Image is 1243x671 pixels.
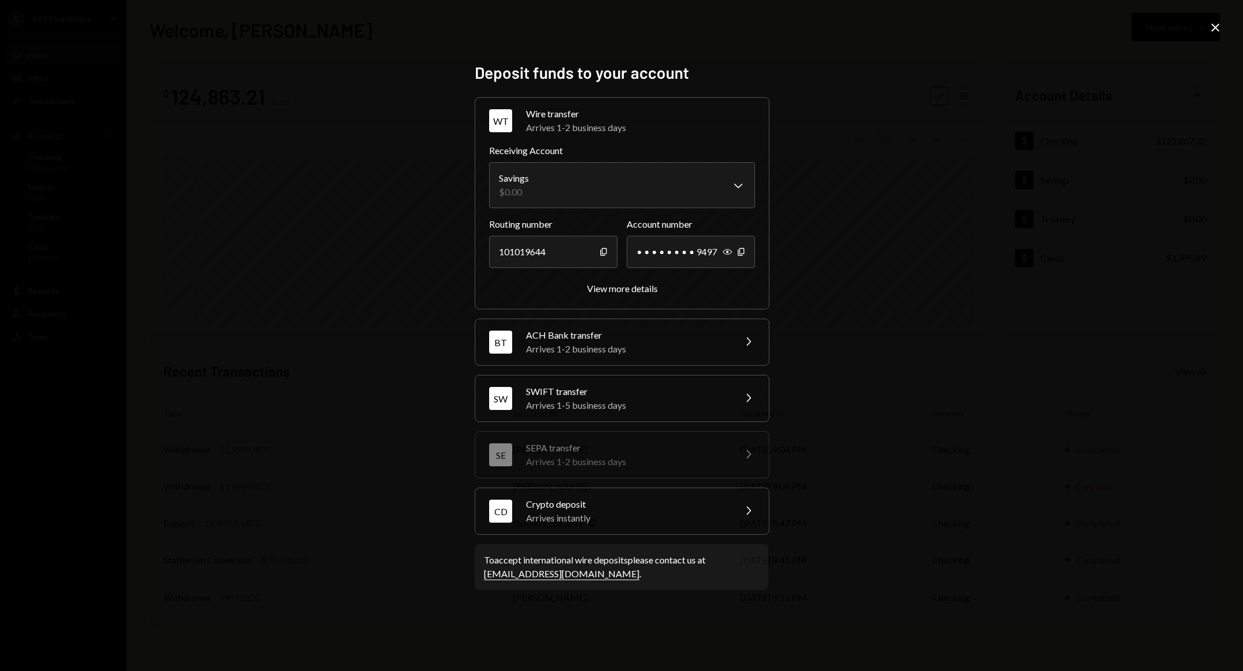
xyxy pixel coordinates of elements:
div: SE [489,443,512,466]
div: WTWire transferArrives 1-2 business days [489,144,755,295]
button: WTWire transferArrives 1-2 business days [475,98,769,144]
div: Arrives 1-2 business days [526,455,727,469]
div: WT [489,109,512,132]
div: Crypto deposit [526,497,727,511]
div: • • • • • • • • 9497 [627,236,755,268]
button: CDCrypto depositArrives instantly [475,488,769,534]
div: SW [489,387,512,410]
div: View more details [587,283,658,294]
button: BTACH Bank transferArrives 1-2 business days [475,319,769,365]
div: SEPA transfer [526,441,727,455]
button: View more details [587,283,658,295]
h2: Deposit funds to your account [475,62,768,84]
div: Arrives instantly [526,511,727,525]
button: SESEPA transferArrives 1-2 business days [475,432,769,478]
div: ACH Bank transfer [526,328,727,342]
button: SWSWIFT transferArrives 1-5 business days [475,375,769,421]
div: Arrives 1-5 business days [526,398,727,412]
div: CD [489,500,512,523]
button: Receiving Account [489,162,755,208]
label: Routing number [489,217,617,231]
div: 101019644 [489,236,617,268]
label: Receiving Account [489,144,755,158]
div: To accept international wire deposits please contact us at . [484,553,759,581]
div: Arrives 1-2 business days [526,121,755,135]
a: [EMAIL_ADDRESS][DOMAIN_NAME] [484,568,639,580]
label: Account number [627,217,755,231]
div: BT [489,331,512,354]
div: Arrives 1-2 business days [526,342,727,356]
div: SWIFT transfer [526,385,727,398]
div: Wire transfer [526,107,755,121]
